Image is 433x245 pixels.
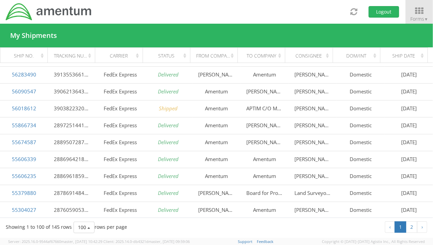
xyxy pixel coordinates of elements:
td: [PERSON_NAME] [289,83,337,100]
span: Showing 1 to 100 of 145 rows [6,224,72,230]
i: Shipped [159,105,178,112]
td: Land Surveyors, and Geologists [289,185,337,202]
td: Domestic [337,202,385,219]
td: [DATE] [385,202,433,219]
a: previous page [385,221,395,233]
span: master, [DATE] 10:42:29 [61,239,102,244]
td: Domestic [337,151,385,168]
div: From Company [196,52,235,59]
td: Domestic [337,66,385,83]
td: Amentum [192,151,241,168]
div: Tracking Number [54,52,93,59]
div: Status [149,52,188,59]
td: [DATE] [385,117,433,134]
td: FedEx Express [96,202,144,219]
td: [PERSON_NAME] [192,202,241,219]
td: Amentum [241,66,289,83]
td: FedEx Express [96,134,144,151]
span: Forms [410,16,428,22]
td: [DATE] [385,66,433,83]
i: Delivered [158,139,179,146]
td: [PERSON_NAME] [289,134,337,151]
td: Domestic [337,134,385,151]
td: 288696421819 [48,151,96,168]
td: [PERSON_NAME] [289,202,337,219]
td: 287869148499 [48,185,96,202]
i: Delivered [158,206,179,213]
div: Dom/Int [339,52,378,59]
div: rows per page [74,222,127,233]
td: Amentum [241,151,289,168]
td: 390382232061 [48,100,96,117]
td: Amentum [192,100,241,117]
td: [PERSON_NAME] [241,117,289,134]
td: Amentum [241,202,289,219]
a: next page [417,221,427,233]
td: FedEx Express [96,100,144,117]
td: 289725144120 [48,117,96,134]
a: 55379880 [12,190,36,196]
td: [PERSON_NAME] [289,117,337,134]
td: [DATE] [385,151,433,168]
span: Client: 2025.14.0-db4321d [103,239,190,244]
div: Ship Date [386,52,426,59]
td: Amentum [192,168,241,185]
div: To Company [244,52,283,59]
td: FedEx Express [96,151,144,168]
i: Delivered [158,88,179,95]
a: 55606339 [12,156,36,162]
td: Domestic [337,117,385,134]
span: ▼ [424,16,428,22]
span: Copyright © [DATE]-[DATE] Agistix Inc., All Rights Reserved [322,239,425,244]
td: FedEx Express [96,66,144,83]
a: 56018612 [12,105,36,112]
div: Consignee [291,52,331,59]
td: 390621364353 [48,83,96,100]
td: [PERSON_NAME] [289,151,337,168]
a: Support [238,239,253,244]
td: [DATE] [385,100,433,117]
img: dyn-intl-logo-049831509241104b2a82.png [5,2,92,21]
a: 55304027 [12,206,36,213]
button: 100 [74,222,95,233]
td: 288696185936 [48,168,96,185]
td: Board for Professional Engineers [241,185,289,202]
a: to page 1 [395,221,406,233]
a: to page 2 [406,221,417,233]
td: [DATE] [385,83,433,100]
a: 55866734 [12,122,36,129]
i: Delivered [158,156,179,162]
i: Delivered [158,122,179,129]
div: Carrier [101,52,141,59]
td: [PERSON_NAME] [289,168,337,185]
span: Server: 2025.16.0-9544af67660 [8,239,102,244]
td: Amentum [192,134,241,151]
td: FedEx Express [96,83,144,100]
td: [DATE] [385,185,433,202]
td: 287605905333 [48,202,96,219]
td: [DATE] [385,134,433,151]
td: Amentum [241,168,289,185]
td: Amentum [192,117,241,134]
td: Amentum [192,83,241,100]
td: FedEx Express [96,168,144,185]
i: Delivered [158,190,179,196]
td: [PERSON_NAME] [192,66,241,83]
td: FedEx Express [96,185,144,202]
td: Domestic [337,185,385,202]
td: APTIM C/O M2C1 [241,100,289,117]
td: [PERSON_NAME] [241,83,289,100]
td: [PERSON_NAME] [192,185,241,202]
i: Delivered [158,71,179,78]
td: 391355366146 [48,66,96,83]
td: FedEx Express [96,117,144,134]
div: Ship No. [6,52,46,59]
td: Domestic [337,83,385,100]
td: [PERSON_NAME] [241,134,289,151]
td: [PERSON_NAME] [289,66,337,83]
span: 100 [78,224,86,230]
td: [DATE] [385,168,433,185]
td: Domestic [337,100,385,117]
span: master, [DATE] 09:59:06 [148,239,190,244]
td: Domestic [337,168,385,185]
